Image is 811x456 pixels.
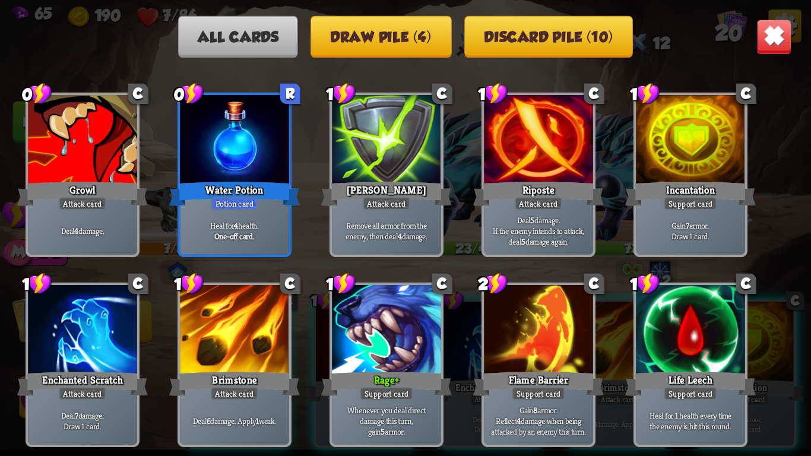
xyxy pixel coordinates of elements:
[169,369,300,398] div: Brimstone
[211,197,258,210] div: Potion card
[174,273,204,295] div: 1
[521,236,525,247] b: 5
[381,426,385,437] b: 5
[478,83,508,105] div: 1
[321,179,452,208] div: [PERSON_NAME]
[280,84,300,104] div: R
[512,387,565,400] div: Support card
[311,16,451,58] button: Draw pile (4)
[473,369,604,398] div: Flame Barrier
[74,226,78,236] b: 4
[515,197,562,210] div: Attack card
[473,179,604,208] div: Riposte
[31,226,134,236] p: Deal damage.
[664,387,717,400] div: Support card
[517,416,521,426] b: 4
[17,369,148,398] div: Enchanted Scratch
[630,273,660,295] div: 1
[31,410,134,432] p: Deal damage. Draw 1 card.
[639,220,742,242] p: Gain armor. Draw 1 card.
[211,387,258,400] div: Attack card
[630,83,660,105] div: 1
[22,273,52,295] div: 1
[326,83,356,105] div: 1
[59,387,106,400] div: Attack card
[22,83,52,105] div: 0
[686,220,689,231] b: 7
[584,84,604,104] div: C
[128,274,148,294] div: C
[639,410,742,432] p: Heal for 1 health every time the enemy is hit this round.
[736,274,756,294] div: C
[625,369,756,398] div: Life Leech
[214,231,255,242] b: One-off card.
[234,220,238,231] b: 4
[664,197,717,210] div: Support card
[398,231,402,242] b: 4
[487,405,590,437] p: Gain armor. Reflect damage when being attacked by an enemy this turn.
[183,220,286,231] p: Heal for health.
[584,274,604,294] div: C
[335,220,438,242] p: Remove all armor from the enemy, then deal damage.
[59,197,106,210] div: Attack card
[335,405,438,437] p: Whenever you deal direct damage this turn, gain armor.
[326,273,356,295] div: 1
[75,410,78,421] b: 7
[321,369,452,398] div: Rage+
[478,273,508,295] div: 2
[169,179,300,208] div: Water Potion
[280,274,300,294] div: C
[625,179,756,208] div: Incantation
[736,84,756,104] div: C
[756,19,792,55] img: Close_Button.png
[432,84,452,104] div: C
[183,416,286,426] p: Deal damage. Apply weak.
[487,215,590,247] p: Deal damage. If the enemy intends to attack, deal damage again.
[17,179,148,208] div: Growl
[530,215,534,226] b: 5
[432,274,452,294] div: C
[464,16,633,58] button: Discard pile (10)
[178,16,298,58] button: All cards
[533,405,537,416] b: 8
[256,416,259,426] b: 1
[360,387,413,400] div: Support card
[363,197,410,210] div: Attack card
[128,84,148,104] div: C
[207,416,211,426] b: 6
[174,83,204,105] div: 0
